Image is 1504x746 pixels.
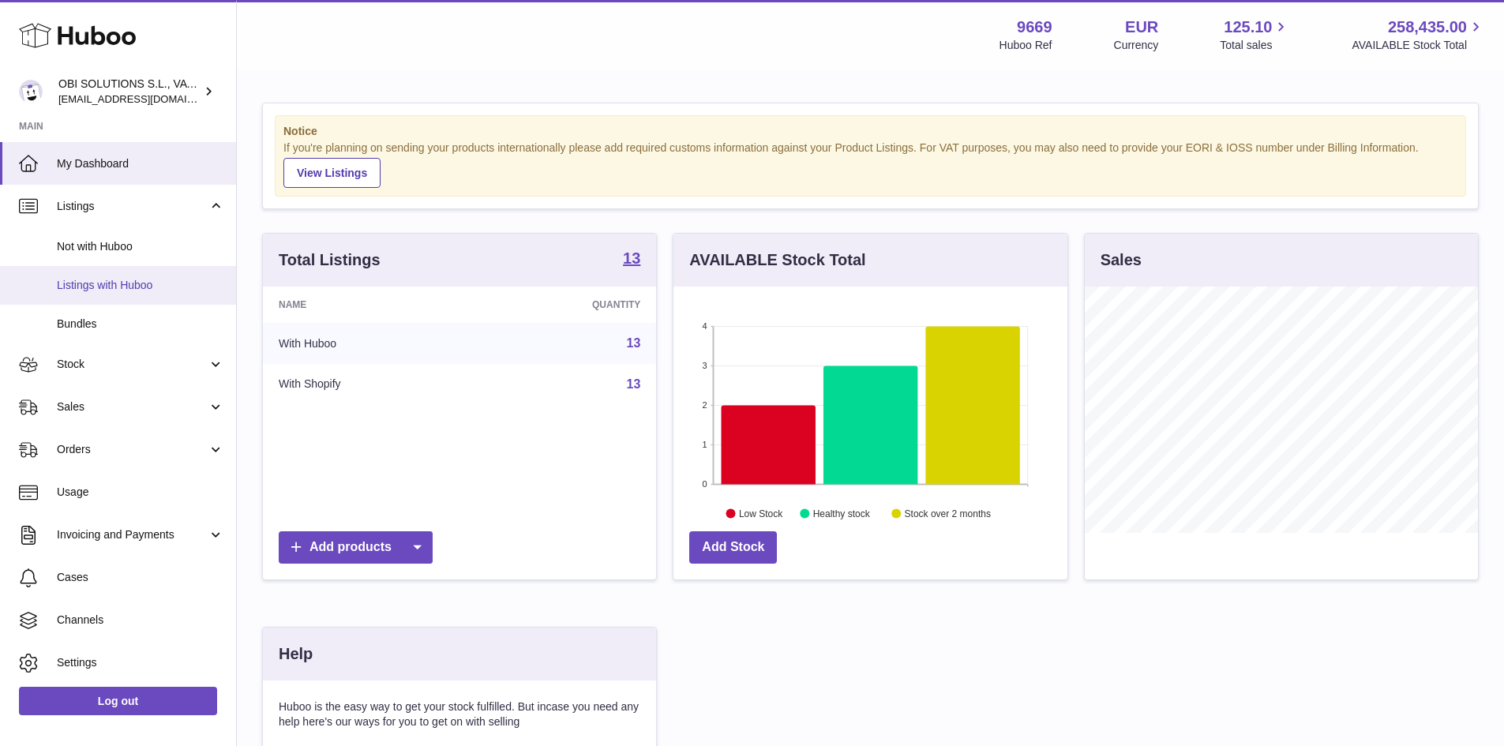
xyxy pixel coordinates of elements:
[57,442,208,457] span: Orders
[279,699,640,729] p: Huboo is the easy way to get your stock fulfilled. But incase you need any help here's our ways f...
[57,156,224,171] span: My Dashboard
[703,479,707,489] text: 0
[57,570,224,585] span: Cases
[689,249,865,271] h3: AVAILABLE Stock Total
[57,613,224,628] span: Channels
[1000,38,1052,53] div: Huboo Ref
[1017,17,1052,38] strong: 9669
[279,249,381,271] h3: Total Listings
[627,336,641,350] a: 13
[475,287,657,323] th: Quantity
[1114,38,1159,53] div: Currency
[263,364,475,405] td: With Shopify
[703,361,707,370] text: 3
[1125,17,1158,38] strong: EUR
[905,508,991,519] text: Stock over 2 months
[283,124,1457,139] strong: Notice
[623,250,640,266] strong: 13
[57,317,224,332] span: Bundles
[283,141,1457,188] div: If you're planning on sending your products internationally please add required customs informati...
[58,77,201,107] div: OBI SOLUTIONS S.L., VAT: B70911078
[1220,17,1290,53] a: 125.10 Total sales
[57,527,208,542] span: Invoicing and Payments
[623,250,640,269] a: 13
[1224,17,1272,38] span: 125.10
[689,531,777,564] a: Add Stock
[57,655,224,670] span: Settings
[19,80,43,103] img: internalAdmin-9669@internal.huboo.com
[57,199,208,214] span: Listings
[57,399,208,414] span: Sales
[813,508,871,519] text: Healthy stock
[279,531,433,564] a: Add products
[57,357,208,372] span: Stock
[263,287,475,323] th: Name
[1220,38,1290,53] span: Total sales
[57,485,224,500] span: Usage
[739,508,783,519] text: Low Stock
[263,323,475,364] td: With Huboo
[283,158,381,188] a: View Listings
[57,239,224,254] span: Not with Huboo
[627,377,641,391] a: 13
[703,400,707,410] text: 2
[1101,249,1142,271] h3: Sales
[703,440,707,449] text: 1
[279,643,313,665] h3: Help
[1352,38,1485,53] span: AVAILABLE Stock Total
[1352,17,1485,53] a: 258,435.00 AVAILABLE Stock Total
[57,278,224,293] span: Listings with Huboo
[58,92,232,105] span: [EMAIL_ADDRESS][DOMAIN_NAME]
[1388,17,1467,38] span: 258,435.00
[703,321,707,331] text: 4
[19,687,217,715] a: Log out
